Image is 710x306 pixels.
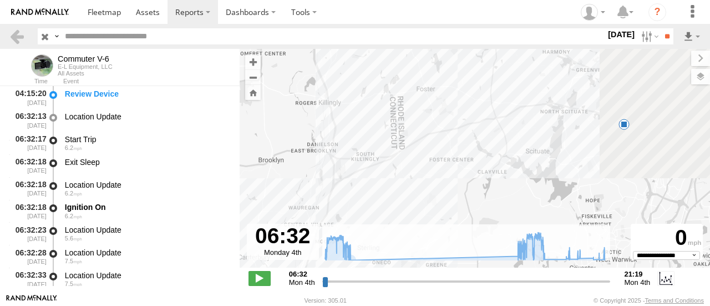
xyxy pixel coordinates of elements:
[65,144,82,151] span: 6.2
[65,258,82,264] span: 7.5
[65,190,82,197] span: 6.2
[648,3,666,21] i: ?
[637,28,661,44] label: Search Filter Options
[52,28,61,44] label: Search Query
[682,28,701,44] label: Export results as...
[9,201,48,222] div: 06:32:18 [DATE]
[11,8,69,16] img: rand-logo.svg
[65,134,229,144] div: Start Trip
[65,157,229,167] div: Exit Sleep
[65,248,229,258] div: Location Update
[58,63,113,70] div: E-L Equipment, LLC
[245,85,261,100] button: Zoom Home
[65,270,229,280] div: Location Update
[606,28,637,41] label: [DATE]
[577,4,609,21] div: Viet Nguyen
[65,280,82,287] span: 7.5
[624,270,650,278] strong: 21:19
[624,278,650,287] span: Mon 4th Aug 2025
[58,54,113,63] div: Commuter V-6 - View Asset History
[9,79,48,84] div: Time
[9,155,48,176] div: 06:32:18 [DATE]
[65,235,82,242] span: 5.6
[9,133,48,153] div: 06:32:17 [DATE]
[65,112,229,122] div: Location Update
[65,213,82,219] span: 6.2
[65,89,229,99] div: Review Device
[248,271,271,285] label: Play/Stop
[6,295,57,306] a: Visit our Website
[289,270,315,278] strong: 06:32
[645,297,704,304] a: Terms and Conditions
[9,246,48,267] div: 06:32:28 [DATE]
[245,54,261,69] button: Zoom in
[65,225,229,235] div: Location Update
[58,70,113,77] div: All Assets
[305,297,347,304] div: Version: 305.01
[9,269,48,289] div: 06:32:33 [DATE]
[245,69,261,85] button: Zoom out
[9,87,48,108] div: 04:15:20 [DATE]
[289,278,315,287] span: Mon 4th Aug 2025
[9,178,48,199] div: 06:32:18 [DATE]
[65,202,229,212] div: Ignition On
[63,79,240,84] div: Event
[632,225,701,250] div: 0
[9,28,25,44] a: Back to previous Page
[9,223,48,244] div: 06:32:23 [DATE]
[65,180,229,190] div: Location Update
[594,297,704,304] div: © Copyright 2025 -
[9,110,48,131] div: 06:32:13 [DATE]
